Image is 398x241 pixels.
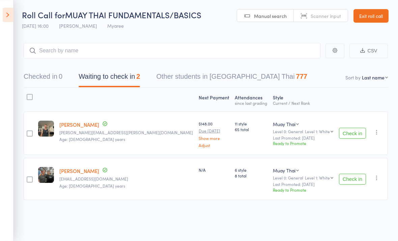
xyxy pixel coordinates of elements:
[345,74,361,81] label: Sort by
[59,176,193,181] small: jackpickert11@gmail.com
[24,43,320,58] input: Search by name
[273,140,334,146] div: Ready to Promote
[59,130,193,135] small: Luke.frazer-james@live.com
[273,121,295,127] div: Muay Thai
[136,73,140,80] div: 2
[232,91,270,109] div: Atten­dances
[59,136,125,142] span: Age: [DEMOGRAPHIC_DATA] years
[38,121,54,137] img: image1737077154.png
[311,13,341,19] span: Scanner input
[273,136,334,140] small: Last Promoted: [DATE]
[79,69,140,87] button: Waiting to check in2
[362,74,385,81] div: Last name
[273,101,334,105] div: Current / Next Rank
[199,136,229,140] a: Show more
[353,9,389,23] a: Exit roll call
[199,121,229,147] div: $148.00
[235,101,267,105] div: since last grading
[22,22,49,29] span: [DATE] 16:00
[59,22,97,29] span: [PERSON_NAME]
[254,13,287,19] span: Manual search
[270,91,336,109] div: Style
[235,173,267,178] span: 8 total
[235,121,267,126] span: 11 style
[305,175,330,180] div: Level 1: White
[273,167,295,174] div: Muay Thai
[24,69,62,87] button: Checked in0
[273,129,334,134] div: Level 0: General
[273,175,334,180] div: Level 0: General
[107,22,124,29] span: Myaree
[59,183,125,189] span: Age: [DEMOGRAPHIC_DATA] years
[305,129,330,134] div: Level 1: White
[235,167,267,173] span: 6 style
[199,167,229,173] div: N/A
[273,182,334,187] small: Last Promoted: [DATE]
[65,9,201,20] span: MUAY THAI FUNDAMENTALS/BASICS
[59,73,62,80] div: 0
[59,121,99,128] a: [PERSON_NAME]
[339,128,366,139] button: Check in
[199,128,229,133] small: Due [DATE]
[235,126,267,132] span: 65 total
[349,44,388,58] button: CSV
[156,69,307,87] button: Other students in [GEOGRAPHIC_DATA] Thai777
[296,73,307,80] div: 777
[59,167,99,174] a: [PERSON_NAME]
[339,174,366,185] button: Check in
[196,91,232,109] div: Next Payment
[273,187,334,193] div: Ready to Promote
[22,9,65,20] span: Roll Call for
[38,167,54,183] img: image1754291126.png
[199,143,229,147] a: Adjust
